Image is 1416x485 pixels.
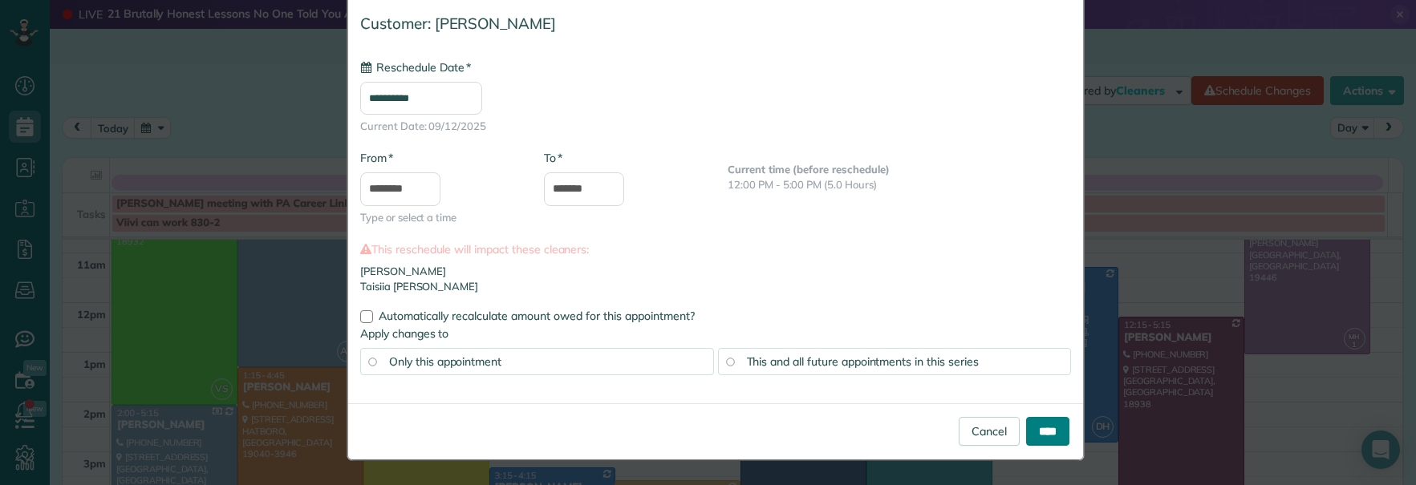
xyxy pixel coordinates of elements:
li: Taisiia [PERSON_NAME] [360,279,1071,294]
span: Current Date: 09/12/2025 [360,119,1071,134]
span: Only this appointment [389,354,501,369]
label: To [544,150,562,166]
label: This reschedule will impact these cleaners: [360,241,1071,257]
label: Apply changes to [360,325,1071,342]
span: This and all future appointments in this series [747,354,979,369]
a: Cancel [959,417,1020,446]
span: Automatically recalculate amount owed for this appointment? [379,309,695,323]
h4: Customer: [PERSON_NAME] [360,15,1071,32]
p: 12:00 PM - 5:00 PM (5.0 Hours) [728,177,1071,192]
li: [PERSON_NAME] [360,264,1071,279]
span: Type or select a time [360,210,520,225]
label: Reschedule Date [360,59,471,75]
input: Only this appointment [368,358,376,366]
input: This and all future appointments in this series [726,358,734,366]
b: Current time (before reschedule) [728,163,890,176]
label: From [360,150,393,166]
